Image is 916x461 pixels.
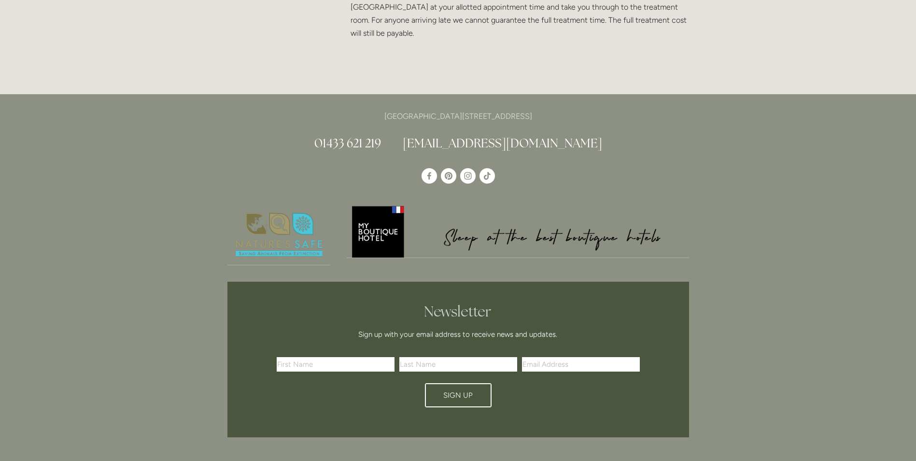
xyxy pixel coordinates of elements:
a: Losehill House Hotel & Spa [422,168,437,184]
a: Nature's Safe - Logo [227,204,331,266]
a: [EMAIL_ADDRESS][DOMAIN_NAME] [403,135,602,151]
a: TikTok [479,168,495,184]
a: Instagram [460,168,476,184]
img: Nature's Safe - Logo [227,204,331,265]
h2: Newsletter [280,303,636,320]
a: 01433 621 219 [314,135,381,151]
p: Sign up with your email address to receive news and updates. [280,329,636,340]
input: First Name [277,357,395,372]
p: [GEOGRAPHIC_DATA][STREET_ADDRESS] [227,110,689,123]
input: Email Address [522,357,640,372]
img: My Boutique Hotel - Logo [347,204,689,258]
em: . [413,29,414,38]
a: Pinterest [441,168,456,184]
button: Sign Up [425,383,492,407]
span: Sign Up [443,391,473,400]
input: Last Name [399,357,517,372]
